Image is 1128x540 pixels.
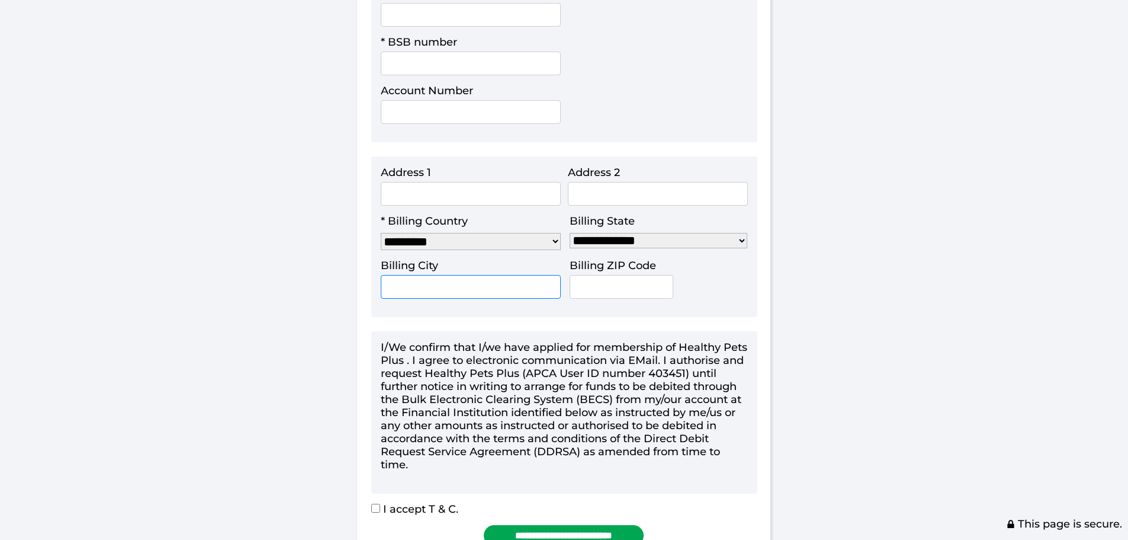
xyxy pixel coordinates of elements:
label: * Billing Country [381,215,468,228]
label: Billing City [381,259,438,272]
div: I/We confirm that I/we have applied for membership of Healthy Pets Plus . I agree to electronic c... [381,341,748,471]
label: Address 2 [568,166,620,179]
label: Billing State [570,215,635,228]
label: I accept T & C. [371,503,458,516]
label: Billing ZIP Code [570,259,656,272]
span: This page is secure. [1006,517,1122,531]
label: Address 1 [381,166,431,179]
label: * BSB number [381,36,457,49]
label: Account Number [381,84,473,97]
input: I accept T & C. [371,504,380,513]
